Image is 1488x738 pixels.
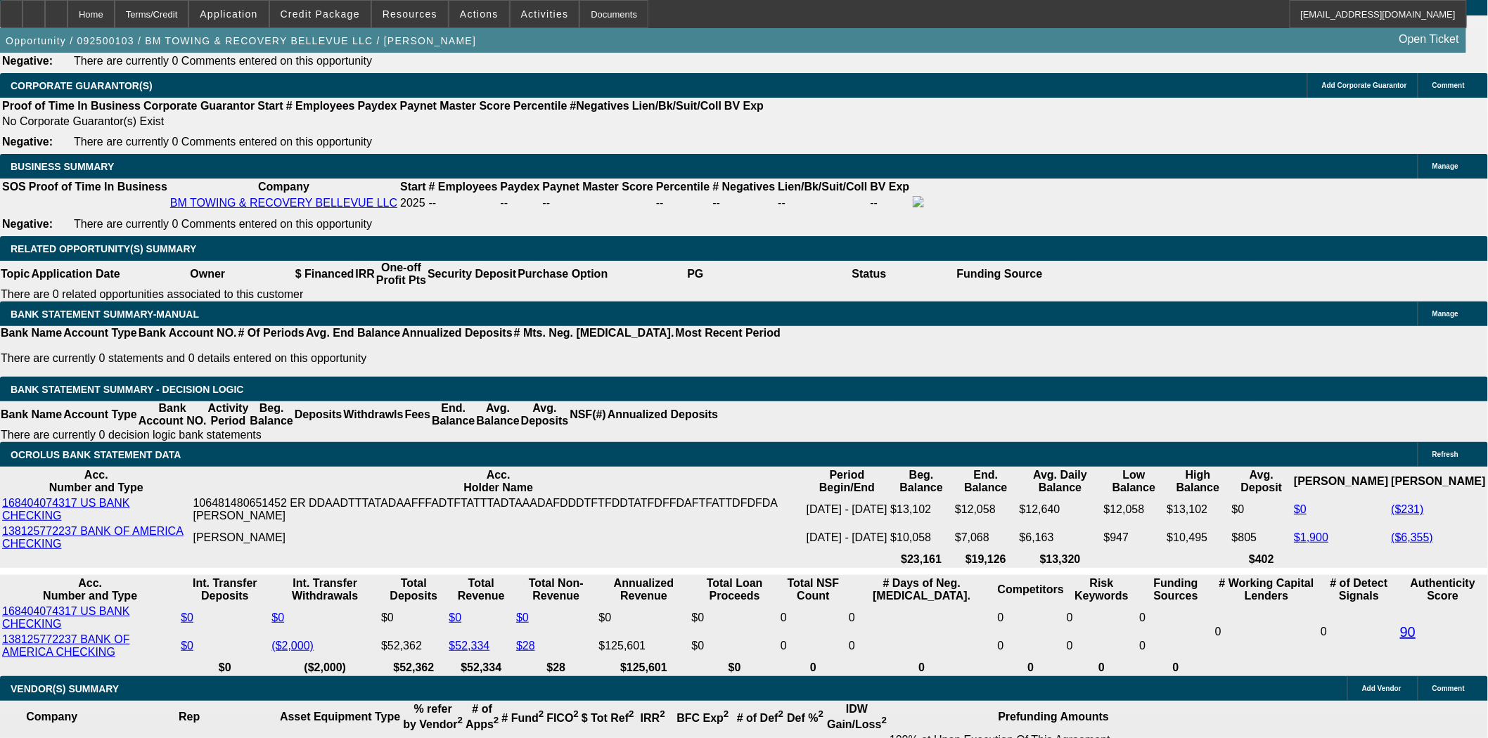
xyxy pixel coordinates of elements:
a: $0 [449,611,462,623]
b: Paydex [358,100,397,112]
span: Manage [1432,162,1458,170]
th: Annualized Revenue [598,576,690,603]
th: Funding Sources [1139,576,1213,603]
th: Avg. Daily Balance [1019,468,1102,495]
a: 138125772237 BANK OF AMERICA CHECKING [2,525,184,550]
b: Percentile [513,100,567,112]
th: Status [783,261,956,287]
th: Beg. Balance [890,468,954,495]
b: Def % [787,712,823,724]
td: 0 [848,604,996,631]
b: Negative: [2,218,53,230]
b: BV Exp [724,100,764,112]
th: # Mts. Neg. [MEDICAL_DATA]. [513,326,675,340]
a: BM TOWING & RECOVERY BELLEVUE LLC [170,197,397,209]
sup: 2 [778,709,783,720]
sup: 2 [629,709,634,720]
span: BUSINESS SUMMARY [11,161,114,172]
th: Fees [404,401,431,428]
th: Proof of Time In Business [1,99,141,113]
th: Acc. Holder Name [193,468,804,495]
b: BV Exp [871,181,910,193]
td: $13,102 [890,496,954,523]
th: $52,362 [380,661,447,675]
a: 168404074317 US BANK CHECKING [2,497,129,522]
sup: 2 [574,709,579,720]
th: Competitors [997,576,1065,603]
a: $0 [516,611,529,623]
span: BANK STATEMENT SUMMARY-MANUAL [11,309,199,320]
th: Acc. Number and Type [1,576,179,603]
th: $13,320 [1019,552,1102,567]
sup: 2 [724,709,729,720]
td: $805 [1231,524,1293,551]
sup: 2 [494,716,499,726]
span: Application [200,8,257,20]
th: $ Financed [295,261,355,287]
th: 0 [848,661,996,675]
td: $0 [691,633,779,659]
th: Total Loan Proceeds [691,576,779,603]
span: Credit Package [281,8,360,20]
b: Negative: [2,136,53,148]
b: % refer by Vendor [403,703,463,730]
a: $28 [516,640,535,652]
b: Start [400,181,425,193]
th: $19,126 [954,552,1018,567]
div: -- [712,197,775,209]
b: Prefunding Amounts [999,711,1110,723]
sup: 2 [660,709,665,720]
th: Deposits [294,401,343,428]
b: Percentile [656,181,710,193]
button: Credit Package [270,1,371,27]
b: Negative: [2,55,53,67]
th: $0 [180,661,269,675]
th: # Of Periods [238,326,305,340]
th: $23,161 [890,552,954,567]
a: ($231) [1392,503,1424,515]
td: [DATE] - [DATE] [806,524,889,551]
th: Account Type [63,326,138,340]
th: Bank Account NO. [138,326,238,340]
th: Int. Transfer Withdrawals [271,576,379,603]
a: $0 [271,611,284,623]
b: $ Tot Ref [582,712,634,724]
td: 0 [997,633,1065,659]
div: $0 [599,611,689,624]
td: 0 [1139,633,1213,659]
span: CORPORATE GUARANTOR(S) [11,80,153,91]
span: VENDOR(S) SUMMARY [11,683,119,694]
td: 0 [997,604,1065,631]
td: $13,102 [1167,496,1230,523]
span: There are currently 0 Comments entered on this opportunity [74,55,372,67]
a: 168404074317 US BANK CHECKING [2,605,129,630]
td: 0 [780,633,847,659]
th: Application Date [30,261,120,287]
th: One-off Profit Pts [376,261,427,287]
th: End. Balance [431,401,475,428]
b: Start [257,100,283,112]
span: There are currently 0 Comments entered on this opportunity [74,218,372,230]
th: PG [608,261,782,287]
a: $0 [1294,503,1307,515]
b: # Employees [286,100,355,112]
th: $52,334 [449,661,515,675]
div: -- [543,197,653,209]
th: Annualized Deposits [401,326,513,340]
th: Avg. End Balance [305,326,402,340]
span: Manage [1432,310,1458,318]
th: Acc. Number and Type [1,468,191,495]
span: Comment [1432,82,1465,89]
b: Paynet Master Score [400,100,511,112]
td: 106481480651452 ER DDAADTTTATADAAFFFADTFTATTTADTAAADAFDDDTFTFDDTATFDFFDAFTFATTDFDFDA [PERSON_NAME] [193,496,804,523]
th: 0 [997,661,1065,675]
th: Authenticity Score [1399,576,1487,603]
td: [PERSON_NAME] [193,524,804,551]
a: $1,900 [1294,531,1328,543]
th: Beg. Balance [249,401,293,428]
span: Bank Statement Summary - Decision Logic [11,384,244,395]
td: $10,058 [890,524,954,551]
th: IRR [354,261,376,287]
th: Funding Source [956,261,1044,287]
td: -- [870,195,911,211]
